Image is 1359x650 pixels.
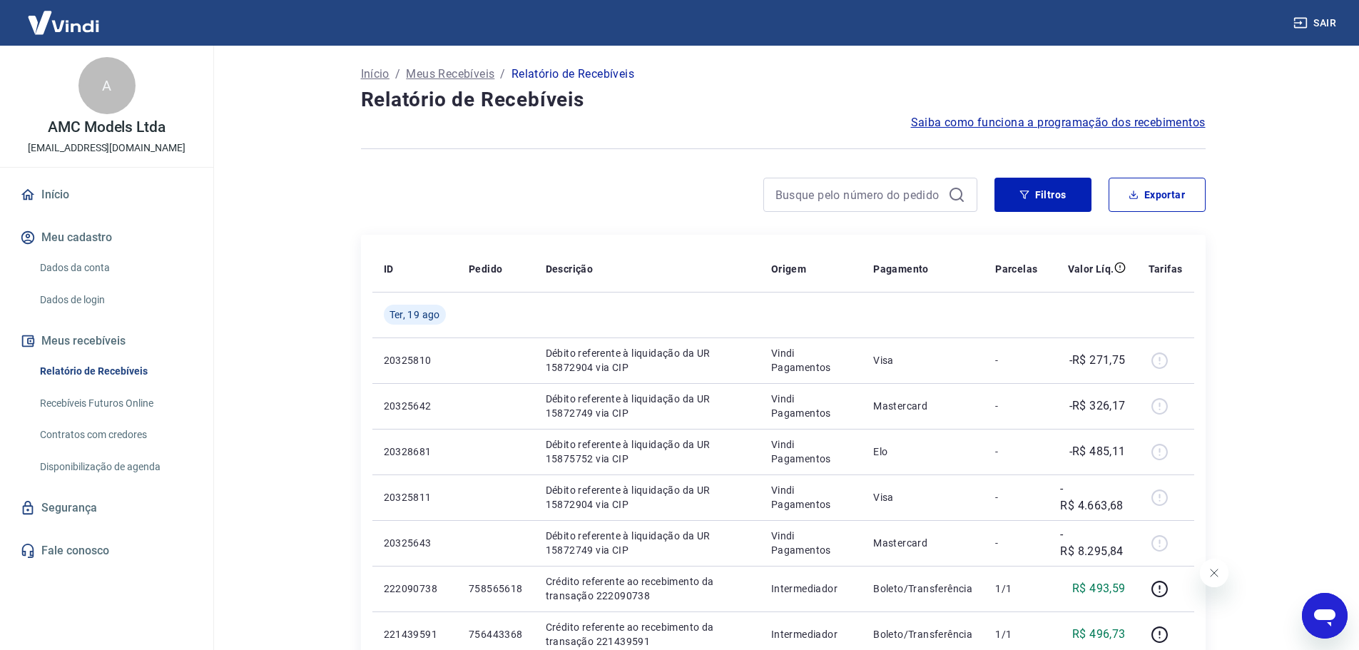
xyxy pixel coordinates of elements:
p: 20325643 [384,536,446,550]
p: 222090738 [384,582,446,596]
p: Débito referente à liquidação da UR 15872749 via CIP [546,529,748,557]
p: Valor Líq. [1068,262,1114,276]
p: Débito referente à liquidação da UR 15872904 via CIP [546,346,748,375]
p: 20328681 [384,445,446,459]
button: Sair [1291,10,1342,36]
p: / [395,66,400,83]
a: Saiba como funciona a programação dos recebimentos [911,114,1206,131]
p: 20325810 [384,353,446,367]
p: Vindi Pagamentos [771,392,850,420]
a: Dados de login [34,285,196,315]
p: / [500,66,505,83]
a: Contratos com credores [34,420,196,450]
iframe: Fechar mensagem [1200,559,1228,587]
a: Fale conosco [17,535,196,567]
p: 20325642 [384,399,446,413]
span: Olá! Precisa de ajuda? [9,10,120,21]
p: Elo [873,445,972,459]
p: Parcelas [995,262,1037,276]
p: - [995,445,1037,459]
p: Pagamento [873,262,929,276]
p: 756443368 [469,627,523,641]
a: Início [17,179,196,210]
a: Meus Recebíveis [406,66,494,83]
iframe: Botão para abrir a janela de mensagens [1302,593,1348,639]
button: Meus recebíveis [17,325,196,357]
p: -R$ 271,75 [1069,352,1126,369]
p: R$ 496,73 [1072,626,1126,643]
p: - [995,490,1037,504]
button: Meu cadastro [17,222,196,253]
div: A [78,57,136,114]
p: Débito referente à liquidação da UR 15872749 via CIP [546,392,748,420]
input: Busque pelo número do pedido [775,184,942,205]
p: 1/1 [995,582,1037,596]
a: Disponibilização de agenda [34,452,196,482]
p: R$ 493,59 [1072,580,1126,597]
p: 221439591 [384,627,446,641]
p: Origem [771,262,806,276]
p: -R$ 8.295,84 [1060,526,1125,560]
p: Mastercard [873,399,972,413]
p: Visa [873,490,972,504]
p: -R$ 4.663,68 [1060,480,1125,514]
a: Dados da conta [34,253,196,283]
p: AMC Models Ltda [48,120,166,135]
p: Descrição [546,262,594,276]
p: Relatório de Recebíveis [511,66,634,83]
p: 20325811 [384,490,446,504]
a: Segurança [17,492,196,524]
button: Filtros [994,178,1091,212]
a: Início [361,66,390,83]
a: Relatório de Recebíveis [34,357,196,386]
img: Vindi [17,1,110,44]
p: [EMAIL_ADDRESS][DOMAIN_NAME] [28,141,185,156]
p: Visa [873,353,972,367]
p: Vindi Pagamentos [771,346,850,375]
p: Débito referente à liquidação da UR 15872904 via CIP [546,483,748,512]
p: Tarifas [1149,262,1183,276]
p: Mastercard [873,536,972,550]
p: Crédito referente ao recebimento da transação 222090738 [546,574,748,603]
p: Boleto/Transferência [873,627,972,641]
p: Vindi Pagamentos [771,437,850,466]
p: Pedido [469,262,502,276]
p: Vindi Pagamentos [771,483,850,512]
p: Boleto/Transferência [873,582,972,596]
button: Exportar [1109,178,1206,212]
h4: Relatório de Recebíveis [361,86,1206,114]
a: Recebíveis Futuros Online [34,389,196,418]
p: Intermediador [771,627,850,641]
p: -R$ 485,11 [1069,443,1126,460]
p: 1/1 [995,627,1037,641]
p: - [995,536,1037,550]
p: Crédito referente ao recebimento da transação 221439591 [546,620,748,649]
p: -R$ 326,17 [1069,397,1126,415]
p: - [995,353,1037,367]
p: 758565618 [469,582,523,596]
p: ID [384,262,394,276]
p: Intermediador [771,582,850,596]
p: - [995,399,1037,413]
span: Ter, 19 ago [390,308,440,322]
p: Vindi Pagamentos [771,529,850,557]
p: Débito referente à liquidação da UR 15875752 via CIP [546,437,748,466]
